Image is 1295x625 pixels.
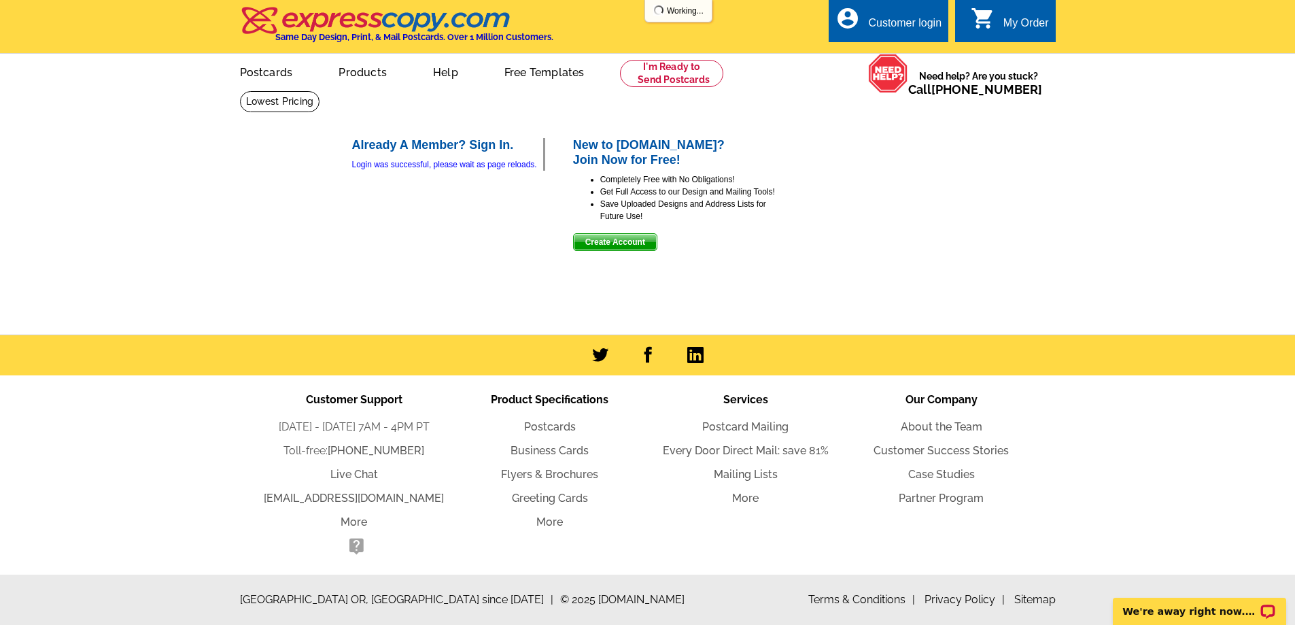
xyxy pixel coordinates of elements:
[908,82,1042,97] span: Call
[264,492,444,505] a: [EMAIL_ADDRESS][DOMAIN_NAME]
[653,5,664,16] img: loading...
[330,468,378,481] a: Live Chat
[874,444,1009,457] a: Customer Success Stories
[931,82,1042,97] a: [PHONE_NUMBER]
[256,419,452,435] li: [DATE] - [DATE] 7AM - 4PM PT
[1014,593,1056,606] a: Sitemap
[835,6,860,31] i: account_circle
[501,468,598,481] a: Flyers & Brochures
[256,443,452,459] li: Toll-free:
[483,55,606,87] a: Free Templates
[908,468,975,481] a: Case Studies
[971,15,1049,32] a: shopping_cart My Order
[511,444,589,457] a: Business Cards
[714,468,778,481] a: Mailing Lists
[808,593,915,606] a: Terms & Conditions
[702,420,789,433] a: Postcard Mailing
[663,444,829,457] a: Every Door Direct Mail: save 81%
[317,55,409,87] a: Products
[868,17,942,36] div: Customer login
[971,6,995,31] i: shopping_cart
[925,593,1005,606] a: Privacy Policy
[732,492,759,505] a: More
[536,516,563,528] a: More
[218,55,315,87] a: Postcards
[600,186,777,198] li: Get Full Access to our Design and Mailing Tools!
[868,54,908,93] img: help
[328,444,424,457] a: [PHONE_NUMBER]
[524,420,576,433] a: Postcards
[600,198,777,222] li: Save Uploaded Designs and Address Lists for Future Use!
[1104,582,1295,625] iframe: LiveChat chat widget
[491,393,608,406] span: Product Specifications
[908,69,1049,97] span: Need help? Are you stuck?
[560,592,685,608] span: © 2025 [DOMAIN_NAME]
[352,138,543,153] h2: Already A Member? Sign In.
[275,32,553,42] h4: Same Day Design, Print, & Mail Postcards. Over 1 Million Customers.
[240,592,553,608] span: [GEOGRAPHIC_DATA] OR, [GEOGRAPHIC_DATA] since [DATE]
[240,16,553,42] a: Same Day Design, Print, & Mail Postcards. Over 1 Million Customers.
[835,15,942,32] a: account_circle Customer login
[574,234,657,250] span: Create Account
[899,492,984,505] a: Partner Program
[1003,17,1049,36] div: My Order
[411,55,480,87] a: Help
[341,516,367,528] a: More
[901,420,982,433] a: About the Team
[306,393,402,406] span: Customer Support
[352,158,543,171] div: Login was successful, please wait as page reloads.
[512,492,588,505] a: Greeting Cards
[600,173,777,186] li: Completely Free with No Obligations!
[905,393,978,406] span: Our Company
[573,138,777,167] h2: New to [DOMAIN_NAME]? Join Now for Free!
[573,233,657,251] button: Create Account
[723,393,768,406] span: Services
